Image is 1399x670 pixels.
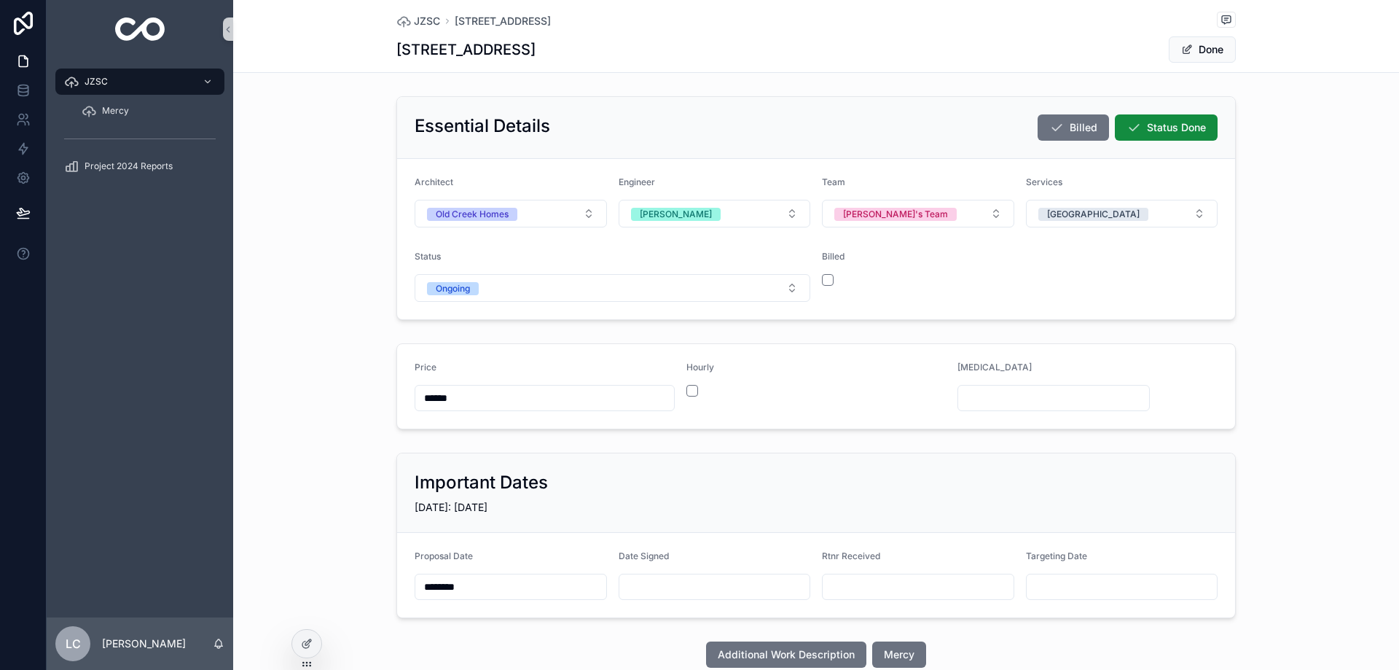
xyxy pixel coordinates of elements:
button: Mercy [872,642,926,668]
span: Price [415,362,436,373]
span: Additional Work Description [718,647,855,662]
span: [MEDICAL_DATA] [957,362,1032,373]
h2: Essential Details [415,114,550,138]
div: [PERSON_NAME] [640,208,712,221]
span: Hourly [686,362,714,373]
h2: Important Dates [415,471,548,494]
div: scrollable content [47,58,233,198]
p: [PERSON_NAME] [102,636,186,651]
img: App logo [115,17,165,41]
span: Services [1026,176,1062,187]
a: Project 2024 Reports [55,153,224,179]
button: Select Button [822,200,1014,227]
span: Status Done [1147,120,1206,135]
a: [STREET_ADDRESS] [455,14,551,28]
a: JZSC [396,14,440,28]
button: Done [1169,36,1236,63]
span: Proposal Date [415,550,473,561]
span: Engineer [619,176,655,187]
button: Billed [1038,114,1109,141]
button: Select Button [415,200,607,227]
span: JZSC [414,14,440,28]
span: LC [66,635,81,653]
div: [PERSON_NAME]'s Team [843,208,948,221]
span: Billed [822,251,845,262]
h1: [STREET_ADDRESS] [396,39,536,60]
span: Mercy [102,105,129,117]
button: Select Button [1026,200,1218,227]
div: Ongoing [436,282,470,295]
span: Architect [415,176,453,187]
span: Date Signed [619,550,669,561]
span: Targeting Date [1026,550,1087,561]
button: Additional Work Description [706,642,866,668]
span: Rtnr Received [822,550,880,561]
button: Status Done [1115,114,1218,141]
span: Status [415,251,441,262]
button: Select Button [619,200,811,227]
span: Project 2024 Reports [85,160,173,172]
span: [DATE]: [DATE] [415,501,487,513]
a: JZSC [55,69,224,95]
span: Mercy [884,647,914,662]
span: Team [822,176,845,187]
span: Billed [1070,120,1097,135]
span: JZSC [85,76,108,87]
button: Select Button [415,274,810,302]
a: Mercy [73,98,224,124]
div: Old Creek Homes [436,208,509,221]
div: [GEOGRAPHIC_DATA] [1047,208,1140,221]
